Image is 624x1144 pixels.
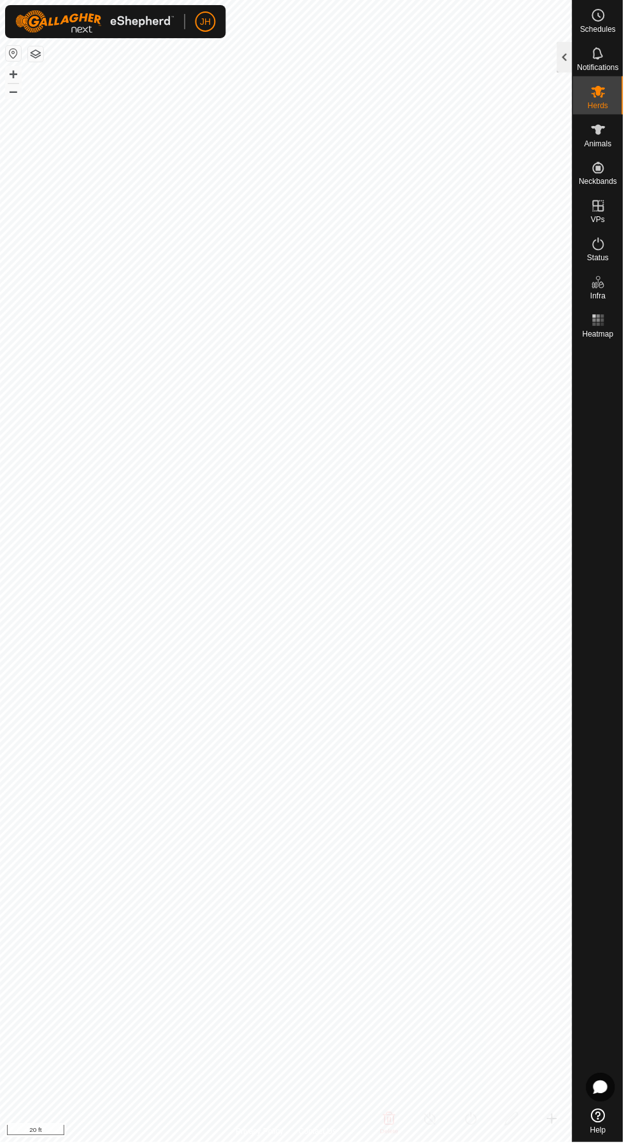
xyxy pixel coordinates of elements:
span: Schedules [581,25,616,33]
span: Animals [585,140,613,148]
span: JH [200,15,211,29]
span: Neckbands [579,178,618,186]
button: + [6,67,21,82]
button: Map Layers [28,46,43,62]
a: Privacy Policy [236,1127,284,1139]
span: Infra [591,293,606,300]
span: Herds [588,102,609,109]
img: Gallagher Logo [15,10,174,33]
span: Notifications [578,64,620,71]
span: VPs [592,216,606,224]
button: Reset Map [6,46,21,61]
span: Heatmap [583,331,614,338]
span: Status [588,255,609,262]
span: Help [591,1128,607,1136]
button: – [6,83,21,99]
a: Help [574,1105,624,1141]
a: Contact Us [299,1127,337,1139]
